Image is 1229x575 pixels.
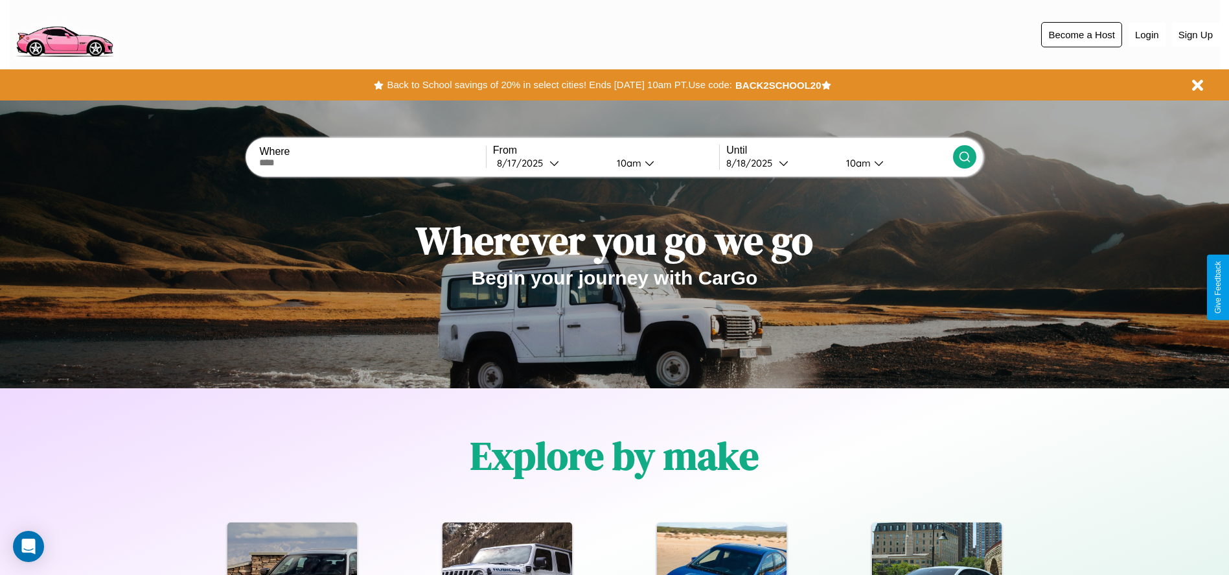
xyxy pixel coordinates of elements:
[384,76,735,94] button: Back to School savings of 20% in select cities! Ends [DATE] 10am PT.Use code:
[735,80,821,91] b: BACK2SCHOOL20
[726,157,779,169] div: 8 / 18 / 2025
[840,157,874,169] div: 10am
[1129,23,1166,47] button: Login
[1213,261,1223,314] div: Give Feedback
[493,145,719,156] label: From
[1172,23,1219,47] button: Sign Up
[259,146,485,158] label: Where
[470,429,759,482] h1: Explore by make
[13,531,44,562] div: Open Intercom Messenger
[10,6,119,60] img: logo
[493,156,606,170] button: 8/17/2025
[726,145,952,156] label: Until
[606,156,720,170] button: 10am
[1041,22,1122,47] button: Become a Host
[836,156,953,170] button: 10am
[610,157,645,169] div: 10am
[497,157,549,169] div: 8 / 17 / 2025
